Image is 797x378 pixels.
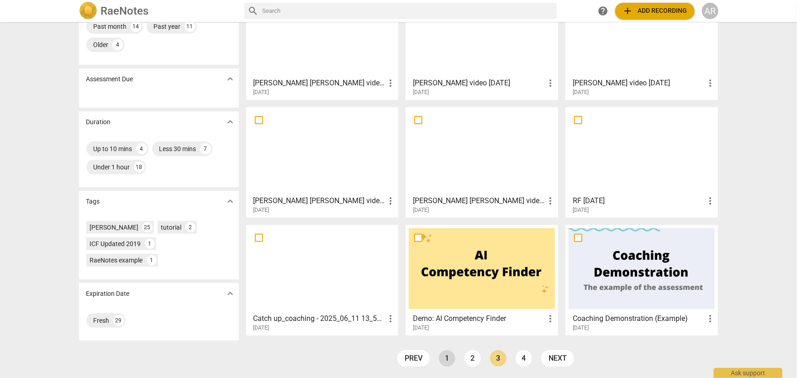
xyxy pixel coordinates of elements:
[94,22,127,31] div: Past month
[253,324,269,332] span: [DATE]
[623,5,687,16] span: Add recording
[185,21,195,32] div: 11
[545,195,556,206] span: more_vert
[573,324,589,332] span: [DATE]
[225,196,236,207] span: expand_more
[154,22,181,31] div: Past year
[253,206,269,214] span: [DATE]
[185,222,195,232] div: 2
[113,315,124,326] div: 29
[705,195,716,206] span: more_vert
[598,5,609,16] span: help
[90,256,143,265] div: RaeNotes example
[541,350,574,367] a: next
[439,350,455,367] a: Page 1
[573,313,705,324] h3: Coaching Demonstration (Example)
[253,78,385,89] h3: CURRY CARUSO video 07 31 25
[223,115,237,129] button: Show more
[101,5,149,17] h2: RaeNotes
[86,289,130,299] p: Expiration Date
[79,2,97,20] img: Logo
[253,89,269,96] span: [DATE]
[409,228,555,331] a: Demo: AI Competency Finder[DATE]
[143,222,153,232] div: 25
[705,78,716,89] span: more_vert
[94,316,110,325] div: Fresh
[413,195,545,206] h3: CARUSO CURRY video 07 16 25
[545,313,556,324] span: more_vert
[112,39,123,50] div: 4
[225,116,236,127] span: expand_more
[86,197,100,206] p: Tags
[413,324,429,332] span: [DATE]
[573,206,589,214] span: [DATE]
[573,195,705,206] h3: RF 08.05.25
[569,228,715,331] a: Coaching Demonstration (Example)[DATE]
[573,89,589,96] span: [DATE]
[134,162,145,173] div: 18
[79,2,237,20] a: LogoRaeNotes
[702,3,718,19] button: AR
[90,239,141,248] div: ICF Updated 2019
[409,110,555,214] a: [PERSON_NAME] [PERSON_NAME] video 07 16 25[DATE]
[490,350,507,367] a: Page 3 is your current page
[161,223,182,232] div: tutorial
[147,255,157,265] div: 1
[94,40,109,49] div: Older
[253,313,385,324] h3: Catch up_coaching - 2025_06_11 13_57 MDT - Recording
[136,143,147,154] div: 4
[595,3,612,19] a: Help
[249,228,396,331] a: Catch up_coaching - 2025_06_11 13_57 MDT - Recording[DATE]
[413,78,545,89] h3: CURRY DICHARRY video 08.06.25
[225,73,236,84] span: expand_more
[385,78,396,89] span: more_vert
[94,163,130,172] div: Under 1 hour
[569,110,715,214] a: RF [DATE][DATE]
[615,3,695,19] button: Upload
[705,313,716,324] span: more_vert
[413,313,545,324] h3: Demo: AI Competency Finder
[200,143,211,154] div: 7
[86,74,133,84] p: Assessment Due
[545,78,556,89] span: more_vert
[225,288,236,299] span: expand_more
[397,350,430,367] a: prev
[223,72,237,86] button: Show more
[413,89,429,96] span: [DATE]
[159,144,196,153] div: Less 30 mins
[516,350,532,367] a: Page 4
[573,78,705,89] h3: CURRY DRAUSCHAK video 08.07.25
[94,144,132,153] div: Up to 10 mins
[223,287,237,300] button: Show more
[464,350,481,367] a: Page 2
[248,5,259,16] span: search
[86,117,111,127] p: Duration
[714,368,782,378] div: Ask support
[385,195,396,206] span: more_vert
[223,194,237,208] button: Show more
[253,195,385,206] h3: CURRY GRAZIANI video 08.28.25
[385,313,396,324] span: more_vert
[263,4,553,18] input: Search
[623,5,633,16] span: add
[413,206,429,214] span: [DATE]
[90,223,139,232] div: [PERSON_NAME]
[249,110,396,214] a: [PERSON_NAME] [PERSON_NAME] video [DATE][DATE]
[145,239,155,249] div: 1
[131,21,142,32] div: 14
